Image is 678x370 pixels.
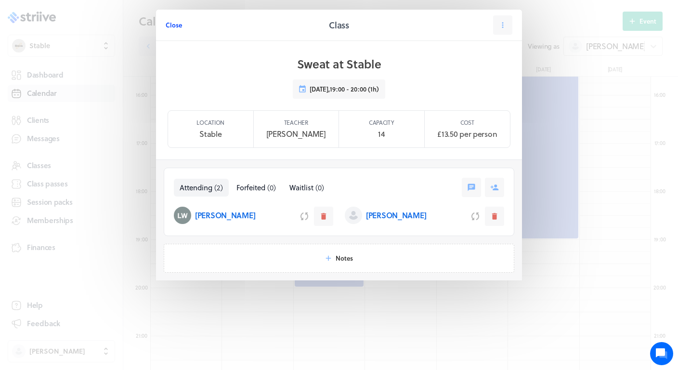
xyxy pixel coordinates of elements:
[195,210,255,221] p: [PERSON_NAME]
[437,128,497,140] p: £13.50 per person
[164,244,514,273] button: Notes
[28,166,172,185] input: Search articles
[460,119,474,126] p: Cost
[166,15,182,35] button: Close
[166,21,182,29] span: Close
[14,64,178,95] h2: We're here to help. Ask us anything!
[15,112,178,132] button: New conversation
[267,182,276,193] span: ( 0 )
[369,119,394,126] p: Capacity
[14,47,178,62] h1: Hi [PERSON_NAME]
[289,182,313,193] span: Waitlist
[180,182,212,193] span: Attending
[214,182,223,193] span: ( 2 )
[329,18,349,32] h2: Class
[336,254,353,263] span: Notes
[62,118,116,126] span: New conversation
[174,179,330,197] nav: Tabs
[196,119,224,126] p: Location
[284,119,308,126] p: Teacher
[297,56,381,72] h1: Sweat at Stable
[315,182,324,193] span: ( 0 )
[650,342,673,365] iframe: gist-messenger-bubble-iframe
[293,79,385,99] button: [DATE],19:00 - 20:00 (1h)
[231,179,282,197] button: Forfeited(0)
[366,210,426,221] p: [PERSON_NAME]
[266,128,326,140] p: [PERSON_NAME]
[236,182,265,193] span: Forfeited
[174,179,229,197] button: Attending(2)
[199,128,222,140] p: Stable
[284,179,330,197] button: Waitlist(0)
[174,207,191,224] img: Liz Willans
[378,128,385,140] p: 14
[13,150,180,161] p: Find an answer quickly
